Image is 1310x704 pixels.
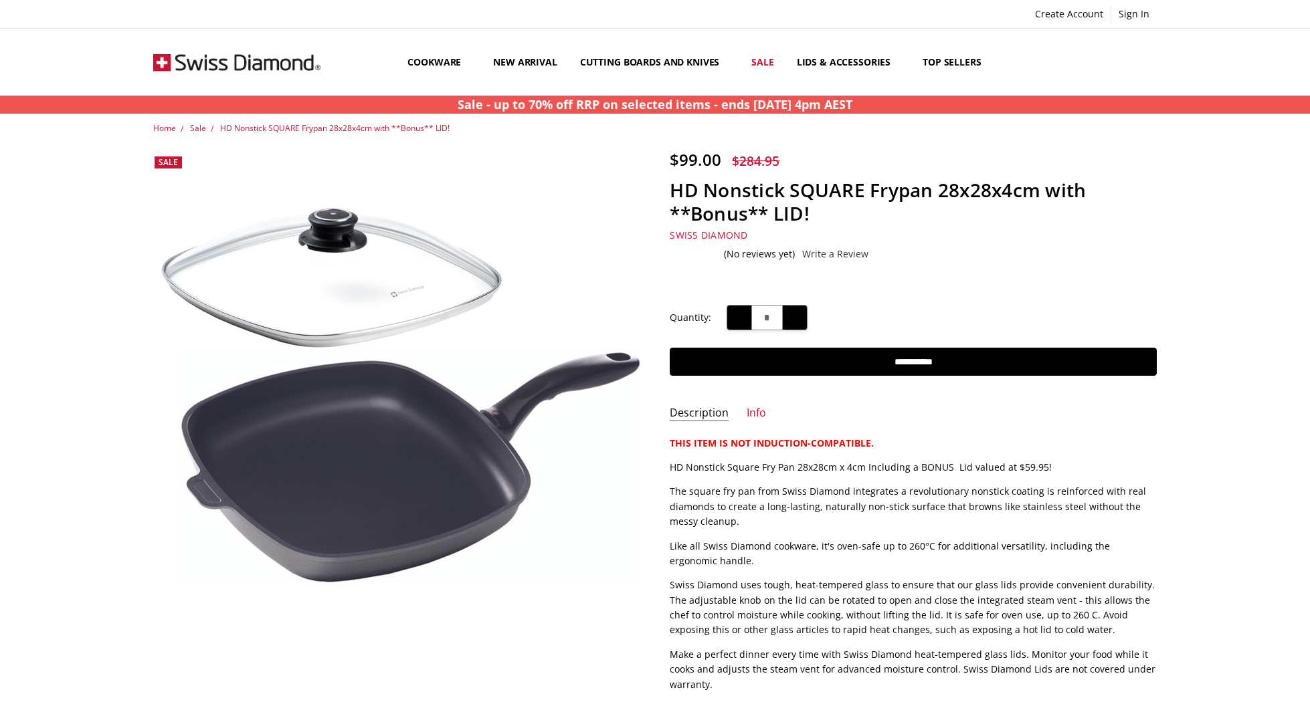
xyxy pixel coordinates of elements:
[670,310,711,325] label: Quantity:
[670,148,721,170] span: $99.00
[670,179,1157,225] h1: HD Nonstick SQUARE Frypan 28x28x4cm with **Bonus** LID!
[190,122,206,134] a: Sale
[802,249,868,259] a: Write a Review
[670,647,1157,692] p: Make a perfect dinner every time with Swiss Diamond heat-tempered glass lids. Monitor your food w...
[724,249,795,259] span: (No reviews yet)
[670,484,1157,529] p: The square fry pan from Swiss Diamond integrates a revolutionary nonstick coating is reinforced w...
[670,406,729,421] a: Description
[747,406,766,421] a: Info
[569,32,741,92] a: Cutting boards and knives
[482,32,568,92] a: New arrival
[458,96,852,112] strong: Sale - up to 70% off RRP on selected items - ends [DATE] 4pm AEST
[1111,5,1157,23] a: Sign In
[670,460,1157,475] p: HD Nonstick Square Fry Pan 28x28cm x 4cm Including a BONUS Lid valued at $59.95!
[911,32,992,92] a: Top Sellers
[153,29,320,96] img: Free Shipping On Every Order
[186,642,187,644] img: HD Nonstick SQUARE Frypan 28x28x4cm with **Bonus** LID!
[159,156,178,168] span: Sale
[732,152,779,170] span: $284.95
[670,229,747,241] a: Swiss Diamond
[153,201,640,585] img: HD Nonstick SQUARE Frypan 28x28x4cm with **Bonus** LID!
[153,122,176,134] a: Home
[670,437,874,449] strong: THIS ITEM IS NOT INDUCTION-COMPATIBLE.
[182,642,183,644] img: HD Nonstick SQUARE Frypan 28x28x4cm with **Bonus** LID!
[1028,5,1111,23] a: Create Account
[740,32,785,92] a: Sale
[785,32,911,92] a: Lids & Accessories
[194,642,195,644] img: HD Nonstick SQUARE Frypan 28x28x4cm with **Bonus** LID!
[670,539,1157,569] p: Like all Swiss Diamond cookware, it's oven-safe up to 260°C for additional versatility, including...
[153,150,640,636] a: HD Nonstick SQUARE Frypan 28x28x4cm with **Bonus** LID!
[396,32,482,92] a: Cookware
[190,642,191,644] img: HD Nonstick SQUARE Frypan 28x28x4cm with **Bonus** LID!
[220,122,450,134] a: HD Nonstick SQUARE Frypan 28x28x4cm with **Bonus** LID!
[670,578,1157,638] p: Swiss Diamond uses tough, heat-tempered glass to ensure that our glass lids provide convenient du...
